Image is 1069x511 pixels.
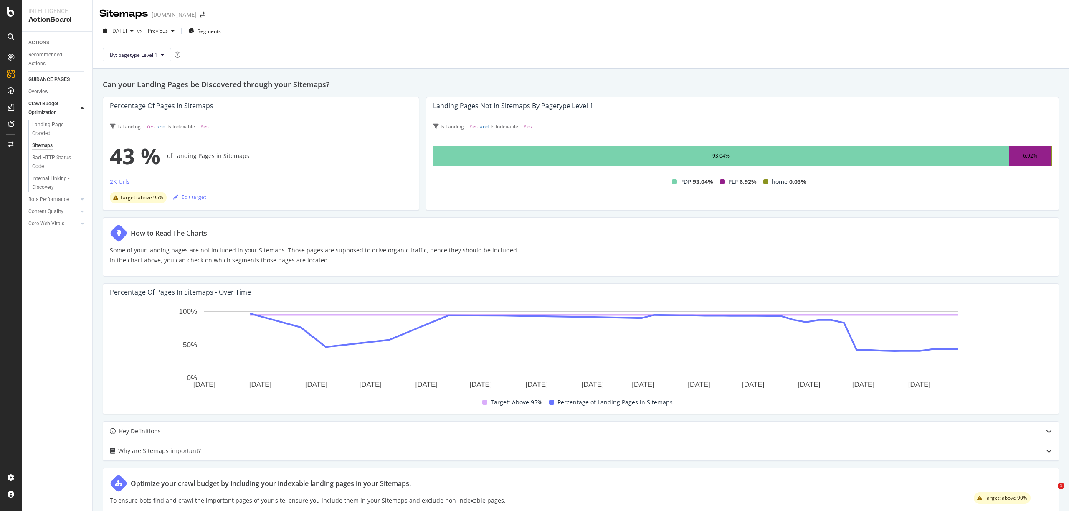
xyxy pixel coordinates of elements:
[28,15,86,25] div: ActionBoard
[99,7,148,21] div: Sitemaps
[200,12,205,18] div: arrow-right-arrow-left
[32,141,53,150] div: Sitemaps
[32,120,86,138] a: Landing Page Crawled
[519,123,522,130] span: =
[28,51,86,68] a: Recommended Actions
[491,397,542,407] span: Target: Above 95%
[557,397,673,407] span: Percentage of Landing Pages in Sitemaps
[249,381,272,389] text: [DATE]
[183,341,197,349] text: 50%
[187,374,197,382] text: 0%
[32,174,86,192] a: Internal Linking - Discovery
[118,446,201,456] div: Why are Sitemaps important?
[28,195,69,204] div: Bots Performance
[524,123,532,130] span: Yes
[119,426,161,436] div: Key Definitions
[144,24,178,38] button: Previous
[433,102,593,110] div: Landing Pages not in Sitemaps by pagetype Level 1
[908,381,931,389] text: [DATE]
[146,123,155,130] span: Yes
[120,195,163,200] span: Target: above 95%
[28,75,70,84] div: GUIDANCE PAGES
[305,381,328,389] text: [DATE]
[525,381,548,389] text: [DATE]
[103,79,1059,90] h2: Can your Landing Pages be Discovered through your Sitemaps?
[110,496,506,506] p: To ensure bots find and crawl the important pages of your site, ensure you include them in your S...
[632,381,654,389] text: [DATE]
[137,27,144,35] span: vs
[28,7,86,15] div: Intelligence
[196,123,199,130] span: =
[32,153,79,171] div: Bad HTTP Status Code
[680,177,691,187] span: PDP
[712,151,730,161] div: 93.04%
[144,27,168,34] span: Previous
[28,38,86,47] a: ACTIONS
[740,177,757,187] span: 6.92%
[742,381,765,389] text: [DATE]
[131,228,207,238] div: How to Read The Charts
[167,123,195,130] span: Is Indexable
[32,120,79,138] div: Landing Page Crawled
[28,87,86,96] a: Overview
[852,381,875,389] text: [DATE]
[28,219,78,228] a: Core Web Vitals
[441,123,464,130] span: Is Landing
[110,245,519,265] p: Some of your landing pages are not included in your Sitemaps. Those pages are supposed to drive o...
[28,38,49,47] div: ACTIONS
[185,24,224,38] button: Segments
[28,75,86,84] a: GUIDANCE PAGES
[110,139,412,173] div: of Landing Pages in Sitemaps
[28,51,79,68] div: Recommended Actions
[28,99,78,117] a: Crawl Budget Optimization
[772,177,788,187] span: home
[798,381,821,389] text: [DATE]
[152,10,196,19] div: [DOMAIN_NAME]
[117,123,141,130] span: Is Landing
[480,123,489,130] span: and
[1041,483,1061,503] iframe: Intercom live chat
[32,174,80,192] div: Internal Linking - Discovery
[110,192,167,203] div: warning label
[359,381,382,389] text: [DATE]
[28,87,48,96] div: Overview
[469,123,478,130] span: Yes
[1058,483,1064,489] span: 1
[200,123,209,130] span: Yes
[110,177,130,190] button: 2K Urls
[110,139,160,173] span: 43 %
[142,123,145,130] span: =
[110,51,157,58] span: By: pagetype Level 1
[469,381,492,389] text: [DATE]
[111,27,127,34] span: 2025 Aug. 29th
[28,195,78,204] a: Bots Performance
[465,123,468,130] span: =
[110,102,213,110] div: Percentage of Pages in Sitemaps
[581,381,604,389] text: [DATE]
[688,381,710,389] text: [DATE]
[728,177,738,187] span: PLP
[157,123,165,130] span: and
[131,478,411,488] div: Optimize your crawl budget by including your indexable landing pages in your Sitemaps.
[28,207,78,216] a: Content Quality
[110,178,130,186] div: 2K Urls
[193,381,216,389] text: [DATE]
[789,177,806,187] span: 0.03%
[179,308,197,316] text: 100%
[32,141,86,150] a: Sitemaps
[974,492,1031,504] div: warning label
[693,177,713,187] span: 93.04%
[28,219,64,228] div: Core Web Vitals
[198,28,221,35] span: Segments
[110,288,251,296] div: Percentage of Pages in Sitemaps - Over Time
[99,24,137,38] button: [DATE]
[110,307,1052,391] svg: A chart.
[491,123,518,130] span: Is Indexable
[32,153,86,171] a: Bad HTTP Status Code
[173,190,206,203] button: Edit target
[103,48,171,61] button: By: pagetype Level 1
[28,99,72,117] div: Crawl Budget Optimization
[984,496,1027,501] span: Target: above 90%
[415,381,438,389] text: [DATE]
